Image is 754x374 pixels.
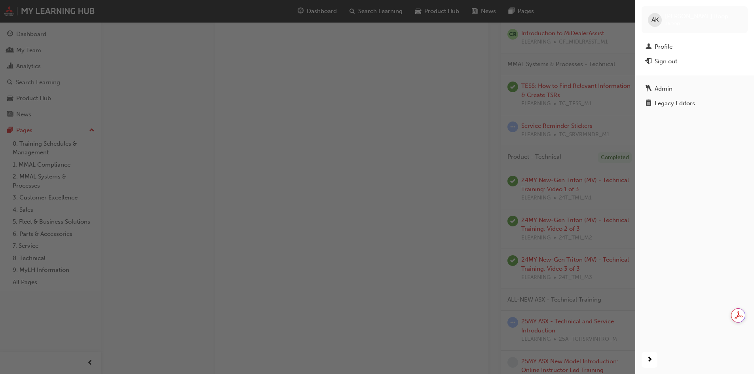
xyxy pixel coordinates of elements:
span: next-icon [647,355,653,365]
a: Legacy Editors [642,96,748,111]
a: Profile [642,40,748,54]
div: Profile [655,42,672,51]
span: exit-icon [646,58,651,65]
div: Sign out [655,57,677,66]
div: Admin [655,84,672,93]
div: Legacy Editors [655,99,695,108]
a: Admin [642,82,748,96]
button: Sign out [642,54,748,69]
span: akoop [665,20,680,27]
span: AK [651,15,659,25]
span: notepad-icon [646,100,651,107]
span: keys-icon [646,85,651,93]
span: [PERSON_NAME] Koop [665,13,728,20]
span: man-icon [646,44,651,51]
